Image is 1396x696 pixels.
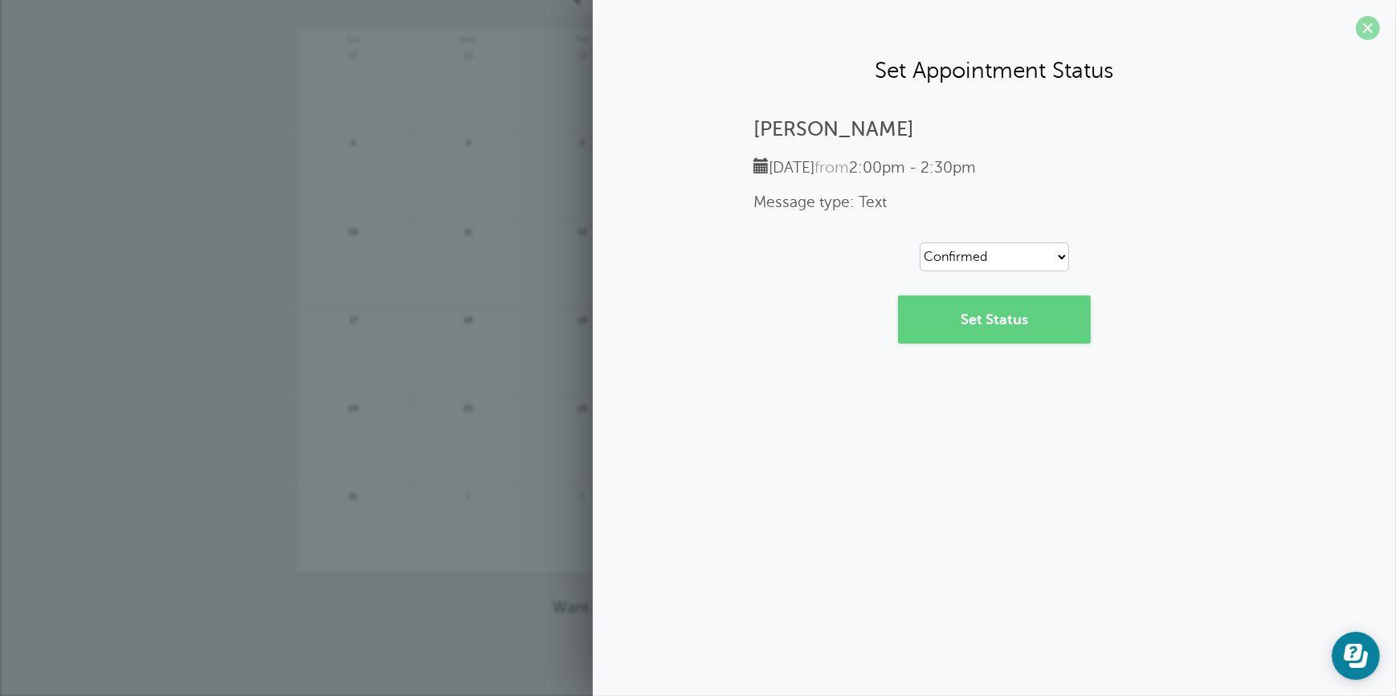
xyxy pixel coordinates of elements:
[346,490,361,502] span: 31
[461,313,476,325] span: 18
[461,48,476,60] span: 28
[296,28,410,44] span: Sun
[575,225,590,237] span: 12
[296,598,1100,617] p: Want a ?
[753,118,1235,142] p: [PERSON_NAME]
[411,28,525,44] span: Mon
[575,490,590,502] span: 2
[575,136,590,149] span: 5
[346,313,361,325] span: 17
[1332,632,1380,680] iframe: Resource center
[461,225,476,237] span: 11
[753,193,1235,211] span: Message type: Text
[898,295,1091,344] a: Set Status
[609,56,1380,84] h2: Set Appointment Status
[346,225,361,237] span: 10
[346,401,361,413] span: 24
[575,48,590,60] span: 29
[346,136,361,149] span: 3
[814,159,849,176] span: from
[575,313,590,325] span: 19
[461,490,476,502] span: 1
[461,401,476,413] span: 25
[461,136,476,149] span: 4
[346,48,361,60] span: 27
[753,159,976,176] span: [DATE] 2:00pm - 2:30pm
[526,28,640,44] span: Tue
[575,401,590,413] span: 26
